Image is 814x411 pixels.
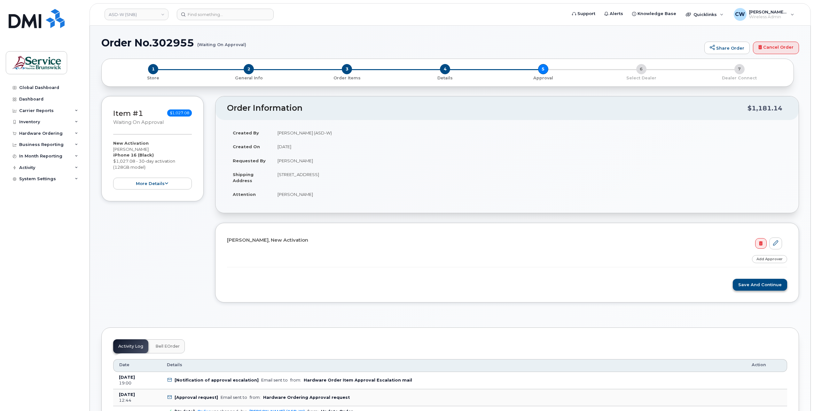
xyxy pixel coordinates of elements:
span: from: [290,378,301,383]
td: [PERSON_NAME] (ASD-W) [272,126,787,140]
b: [DATE] [119,375,135,380]
div: [PERSON_NAME] $1,027.08 - 30-day activation (128GB model) [113,140,192,189]
span: 3 [342,64,352,74]
h4: [PERSON_NAME], New Activation [227,238,782,243]
b: Hardware Order Item Approval Escalation mail [304,378,412,383]
strong: Created On [233,144,260,149]
div: $1,181.14 [747,102,782,114]
td: [PERSON_NAME] [272,187,787,201]
th: Action [746,359,787,372]
div: Email sent to [261,378,288,383]
small: Waiting On Approval [113,119,164,125]
a: Item #1 [113,109,143,118]
strong: New Activation [113,141,149,146]
span: 4 [440,64,450,74]
a: Share Order [704,42,750,54]
a: 3 Order Items [298,74,396,81]
td: [DATE] [272,140,787,154]
span: from: [250,395,261,400]
button: more details [113,178,192,189]
small: (Waiting On Approval) [197,37,246,47]
span: Details [167,362,182,368]
span: Bell eOrder [155,344,180,349]
h2: Order Information [227,104,747,113]
span: 1 [148,64,158,74]
div: 19:00 [119,380,155,386]
p: Store [109,75,197,81]
strong: Created By [233,130,259,135]
td: [PERSON_NAME] [272,154,787,168]
b: Hardware Ordering Approval request [263,395,350,400]
a: 1 Store [107,74,200,81]
div: 12:44 [119,398,155,403]
a: 4 Details [396,74,494,81]
h1: Order No.302955 [101,37,701,48]
p: Order Items [301,75,394,81]
b: [Approval request] [175,395,218,400]
strong: Shipping Address [233,172,254,183]
div: Email sent to [221,395,247,400]
b: [Notification of approval escalation] [175,378,259,383]
span: 2 [244,64,254,74]
a: Add Approver [752,255,787,263]
span: Date [119,362,129,368]
b: [DATE] [119,392,135,397]
span: $1,027.08 [167,109,192,117]
p: General Info [202,75,295,81]
a: Cancel Order [753,42,799,54]
button: Save and Continue [733,279,787,291]
p: Details [399,75,492,81]
td: [STREET_ADDRESS] [272,167,787,187]
strong: Requested By [233,158,266,163]
strong: iPhone 16 (Black) [113,152,154,157]
a: 2 General Info [200,74,298,81]
strong: Attention [233,192,256,197]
